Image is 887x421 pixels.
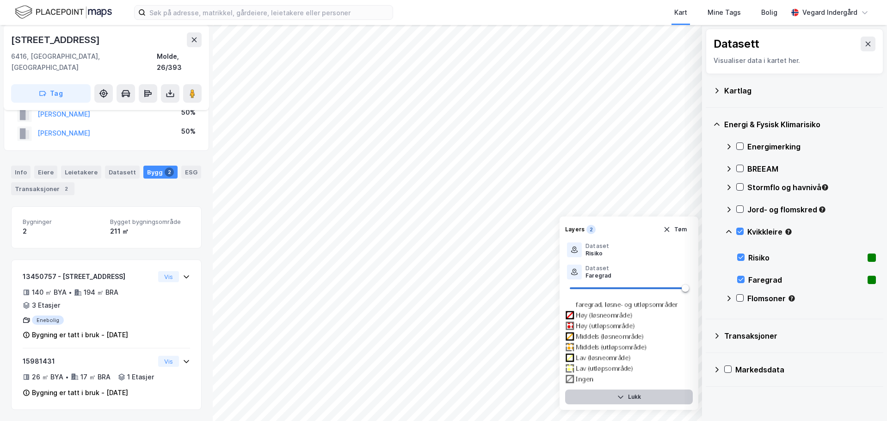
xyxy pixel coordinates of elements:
div: Dataset [585,265,612,272]
div: 15981431 [23,356,154,367]
div: Tooltip anchor [784,228,793,236]
div: 211 ㎡ [110,226,190,237]
div: 13450757 - [STREET_ADDRESS] [23,271,154,282]
div: Eiere [34,166,57,179]
div: 2 [586,225,596,234]
input: Søk på adresse, matrikkel, gårdeiere, leietakere eller personer [146,6,393,19]
div: 194 ㎡ BRA [84,287,118,298]
div: Datasett [714,37,759,51]
div: Tooltip anchor [818,205,826,214]
div: Jord- og flomskred [747,204,876,215]
div: Bygning er tatt i bruk - [DATE] [32,329,128,341]
span: Bygget bygningsområde [110,218,190,226]
div: Leietakere [61,166,101,179]
div: 26 ㎡ BYA [32,371,63,383]
div: Kontrollprogram for chat [841,377,887,421]
div: Risiko [585,250,609,257]
div: Datasett [105,166,140,179]
div: 50% [181,126,196,137]
button: Tag [11,84,91,103]
div: ESG [181,166,201,179]
div: 17 ㎡ BRA [80,371,111,383]
div: Transaksjoner [724,330,876,341]
button: Tøm [657,222,693,237]
div: Tooltip anchor [788,294,796,303]
img: logo.f888ab2527a4732fd821a326f86c7f29.svg [15,4,112,20]
button: Vis [158,356,179,367]
div: Bygning er tatt i bruk - [DATE] [32,387,128,398]
div: Risiko [748,252,864,263]
div: Bygg [143,166,178,179]
div: Visualiser data i kartet her. [714,55,875,66]
div: 6416, [GEOGRAPHIC_DATA], [GEOGRAPHIC_DATA] [11,51,157,73]
div: Faregrad [585,272,612,279]
div: [STREET_ADDRESS] [11,32,102,47]
div: Kvikkleire [747,226,876,237]
div: Kart [674,7,687,18]
div: 2 [23,226,103,237]
div: Energimerking [747,141,876,152]
div: Molde, 26/393 [157,51,202,73]
div: • [68,289,72,296]
div: 50% [181,107,196,118]
div: Flomsoner [747,293,876,304]
div: Tooltip anchor [821,183,829,192]
button: Vis [158,271,179,282]
div: 2 [62,184,71,193]
button: Lukk [565,390,693,404]
div: Markedsdata [735,364,876,375]
div: Stormflo og havnivå [747,182,876,193]
div: 1 Etasjer [127,371,154,383]
div: Mine Tags [708,7,741,18]
div: Info [11,166,31,179]
div: Vegard Indergård [802,7,857,18]
div: BREEAM [747,163,876,174]
div: Dataset [585,242,609,250]
div: Energi & Fysisk Klimarisiko [724,119,876,130]
span: Bygninger [23,218,103,226]
div: Faregrad [748,274,864,285]
div: Transaksjoner [11,182,74,195]
div: Bolig [761,7,777,18]
div: 3 Etasjer [32,300,60,311]
iframe: Chat Widget [841,377,887,421]
div: Kartlag [724,85,876,96]
div: Layers [565,226,585,233]
div: • [65,373,69,381]
div: 2 [165,167,174,177]
div: 140 ㎡ BYA [32,287,67,298]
